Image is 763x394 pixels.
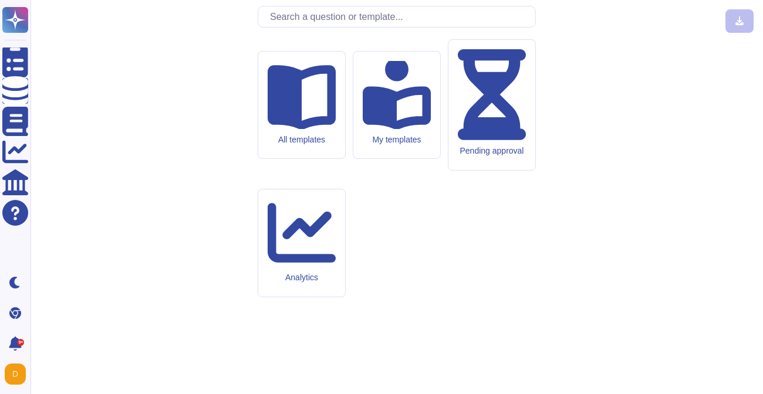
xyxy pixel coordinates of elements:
div: All templates [268,135,336,145]
input: Search a question or template... [264,6,535,27]
div: Pending approval [458,146,526,156]
div: 9+ [17,339,24,346]
button: user [2,361,34,387]
div: Analytics [268,273,336,283]
div: My templates [363,135,431,145]
img: user [5,364,26,385]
